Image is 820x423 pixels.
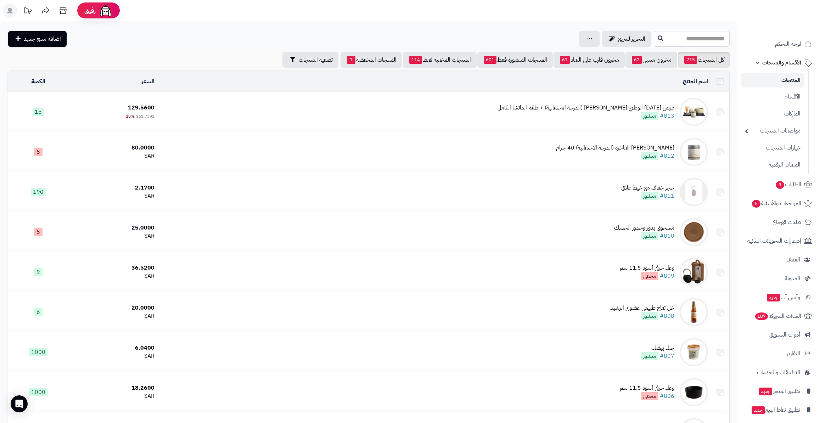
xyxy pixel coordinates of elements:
[72,264,154,272] div: 36.5200
[757,367,800,377] span: التطبيقات والخدمات
[614,224,674,232] div: مسحوق بذور وجذور الحسك
[136,113,155,119] span: 161.7391
[8,31,67,47] a: اضافة منتج جديد
[741,289,816,306] a: وآتس آبجديد
[72,144,154,152] div: 80.0000
[772,19,813,34] img: logo-2.png
[560,56,570,64] span: 67
[680,138,708,166] img: ماتشا هوتاروبي الفاخرة (الدرجة الاحتفالية) 40 جرام
[660,392,674,400] a: #806
[72,312,154,320] div: SAR
[741,35,816,52] a: لوحة التحكم
[72,232,154,240] div: SAR
[477,52,553,68] a: المنتجات المنشورة فقط601
[72,184,154,192] div: 2.1700
[741,251,816,268] a: العملاء
[755,312,768,320] span: 187
[751,405,800,415] span: تطبيق نقاط البيع
[741,326,816,343] a: أدوات التسويق
[72,224,154,232] div: 25.0000
[767,294,780,301] span: جديد
[741,195,816,212] a: المراجعات والأسئلة5
[621,184,674,192] div: حجر خفاف مع خيط علاق
[741,123,804,139] a: مواصفات المنتجات
[31,77,45,86] a: الكمية
[128,103,155,112] span: 129.5600
[72,352,154,360] div: SAR
[680,98,708,126] img: عرض اليوم الوطني ماتشا هوتاروبي (الدرجة الاحتفالية) + طقم الماتشا الكامل
[24,35,61,43] span: اضافة منتج جديد
[641,272,658,280] span: مخفي
[554,52,625,68] a: مخزون قارب على النفاذ67
[741,73,804,88] a: المنتجات
[683,77,708,86] a: اسم المنتج
[72,344,154,352] div: 6.0400
[787,349,800,359] span: التقارير
[72,384,154,392] div: 18.2600
[775,39,801,49] span: لوحة التحكم
[72,392,154,400] div: SAR
[660,152,674,160] a: #812
[641,392,658,400] span: مخفي
[72,304,154,312] div: 20.0000
[773,217,801,227] span: طلبات الإرجاع
[84,6,96,15] span: رفيق
[741,157,804,173] a: الملفات الرقمية
[741,345,816,362] a: التقارير
[747,236,801,246] span: إشعارات التحويلات البنكية
[282,52,338,68] button: تصفية المنتجات
[403,52,477,68] a: المنتجات المخفية فقط114
[741,308,816,325] a: السلات المتروكة187
[752,200,760,208] span: 5
[29,348,47,356] span: 1000
[741,401,816,418] a: تطبيق نقاط البيعجديد
[680,178,708,206] img: حجر خفاف مع خيط علاق
[34,308,43,316] span: 6
[641,352,658,360] span: منشور
[34,268,43,276] span: 9
[99,4,113,18] img: ai-face.png
[776,181,784,189] span: 3
[347,56,355,64] span: 1
[72,192,154,200] div: SAR
[660,272,674,280] a: #809
[785,273,800,283] span: المدونة
[759,388,772,395] span: جديد
[741,89,804,105] a: الأقسام
[660,112,674,120] a: #813
[775,180,801,190] span: الطلبات
[620,384,674,392] div: وعاء خزفي أسود 11.5 سم
[769,330,800,340] span: أدوات التسويق
[741,214,816,231] a: طلبات الإرجاع
[680,378,708,406] img: وعاء خزفي أسود 11.5 سم
[498,104,674,112] div: عرض [DATE] الوطني [PERSON_NAME] (الدرجة الاحتفالية) + طقم الماتشا الكامل
[299,56,333,64] span: تصفية المنتجات
[754,311,801,321] span: السلات المتروكة
[786,255,800,265] span: العملاء
[341,52,402,68] a: المنتجات المخفضة1
[141,77,155,86] a: السعر
[751,198,801,208] span: المراجعات والأسئلة
[33,108,44,116] span: 15
[660,192,674,200] a: #811
[660,232,674,240] a: #810
[741,232,816,249] a: إشعارات التحويلات البنكية
[29,388,47,396] span: 1000
[620,264,674,272] div: وعاء خزفي أسود 11.5 سم
[72,272,154,280] div: SAR
[641,312,658,320] span: منشور
[741,270,816,287] a: المدونة
[660,312,674,320] a: #808
[610,304,674,312] div: خل تفاح طبيعي عضوي الرشيد
[126,113,135,119] span: 20%
[19,4,36,19] a: تحديثات المنصة
[758,386,800,396] span: تطبيق المتجر
[741,176,816,193] a: الطلبات3
[641,192,658,200] span: منشور
[762,58,801,68] span: الأقسام والمنتجات
[11,395,28,412] div: Open Intercom Messenger
[641,112,658,120] span: منشور
[31,188,46,196] span: 190
[680,298,708,326] img: خل تفاح طبيعي عضوي الرشيد
[660,352,674,360] a: #807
